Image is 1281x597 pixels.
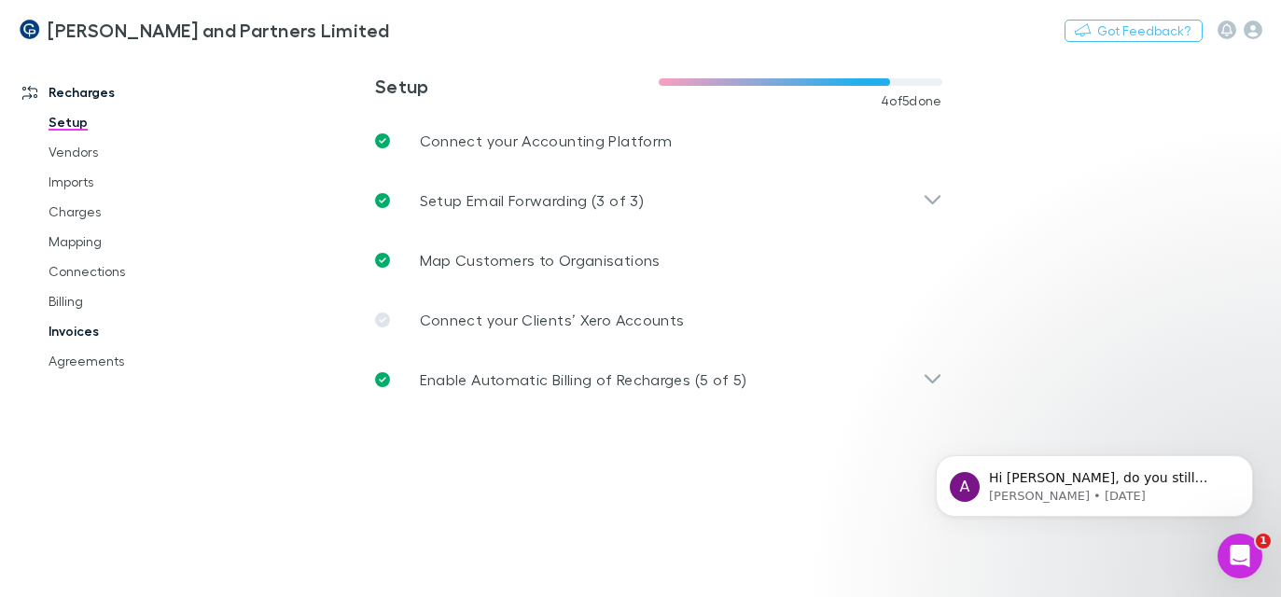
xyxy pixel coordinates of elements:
p: Connect your Clients’ Xero Accounts [420,309,685,331]
div: Setup Email Forwarding (3 of 3) [360,171,957,230]
a: Setup [30,107,240,137]
span: 1 [1256,534,1271,548]
div: Enable Automatic Billing of Recharges (5 of 5) [360,350,957,410]
p: Enable Automatic Billing of Recharges (5 of 5) [420,368,747,391]
a: Connect your Clients’ Xero Accounts [360,290,957,350]
a: Recharges [4,77,240,107]
a: Map Customers to Organisations [360,230,957,290]
img: Coates and Partners Limited's Logo [19,19,40,41]
a: Charges [30,197,240,227]
a: Vendors [30,137,240,167]
iframe: Intercom notifications message [908,416,1281,547]
span: 4 of 5 done [881,93,942,108]
button: Got Feedback? [1065,20,1203,42]
a: Connect your Accounting Platform [360,111,957,171]
p: Connect your Accounting Platform [420,130,673,152]
h3: Setup [375,75,659,97]
p: Setup Email Forwarding (3 of 3) [420,189,644,212]
p: Map Customers to Organisations [420,249,661,271]
a: Connections [30,257,240,286]
a: Invoices [30,316,240,346]
h3: [PERSON_NAME] and Partners Limited [48,19,390,41]
a: Mapping [30,227,240,257]
iframe: Intercom live chat [1218,534,1262,578]
a: Agreements [30,346,240,376]
a: Imports [30,167,240,197]
a: Billing [30,286,240,316]
a: [PERSON_NAME] and Partners Limited [7,7,401,52]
